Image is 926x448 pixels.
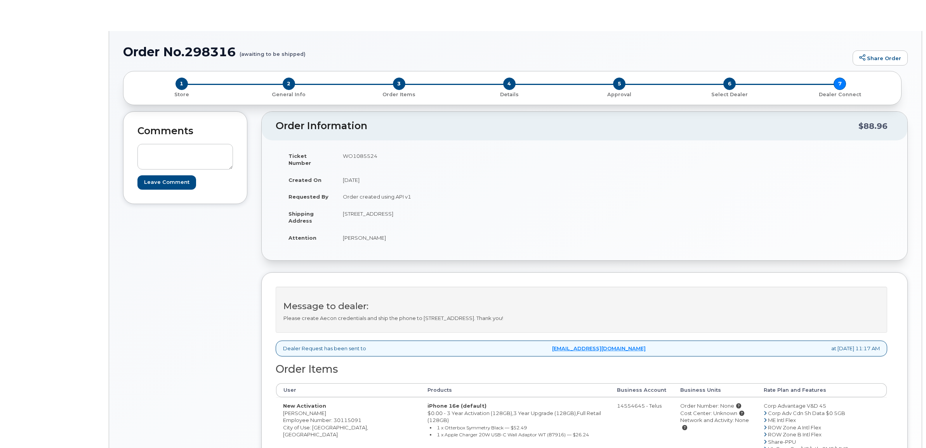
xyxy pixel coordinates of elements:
a: 4 Details [454,90,565,98]
small: 1 x Apple Charger 20W USB-C Wall Adaptor WT (87916) — $26.24 [437,432,589,438]
div: Order Number: None [680,402,750,410]
strong: iPhone 16e (default) [427,403,486,409]
h2: Order Information [276,121,858,131]
span: 3 [393,78,405,90]
span: ME Intl Flex [768,417,796,423]
strong: Attention [288,235,316,241]
span: ROW Zone B Intl Flex [768,431,822,438]
div: Dealer Request has been sent to at [DATE] 11:17 AM [276,341,887,356]
a: 1 Store [130,90,234,98]
p: Please create Aecon credentials and ship the phone to [STREET_ADDRESS]. Thank you! [283,315,879,322]
th: Business Units [673,383,757,397]
a: 5 Approval [564,90,674,98]
strong: New Activation [283,403,326,409]
a: Share Order [853,50,908,66]
a: 2 General Info [234,90,344,98]
span: 2 [283,78,295,90]
span: 1 [175,78,188,90]
p: Store [133,91,231,98]
th: Business Account [610,383,673,397]
p: Select Dealer [678,91,782,98]
th: User [276,383,420,397]
strong: Created On [288,177,321,183]
a: 6 Select Dealer [674,90,785,98]
td: Order created using API v1 [336,188,579,205]
div: $88.96 [858,119,888,133]
span: 4 [503,78,516,90]
a: 3 Order Items [344,90,454,98]
p: General Info [237,91,341,98]
input: Leave Comment [137,175,196,190]
span: Employee Number: 30115091 [283,417,361,423]
small: 1 x Otterbox Symmetry Black — $52.49 [437,425,527,431]
h2: Order Items [276,363,887,375]
span: 6 [723,78,736,90]
td: [PERSON_NAME] [336,229,579,246]
small: (awaiting to be shipped) [240,45,306,57]
p: Details [457,91,561,98]
a: [EMAIL_ADDRESS][DOMAIN_NAME] [552,345,646,352]
h1: Order No.298316 [123,45,849,59]
div: Cost Center: Unknown [680,410,750,417]
td: WO1085524 [336,147,579,171]
span: ROW Zone A Intl Flex [768,424,821,431]
span: 5 [613,78,625,90]
div: Network and Activity: None [680,417,750,431]
span: Corp Adv Cdn Sh Data $0 5GB [768,410,845,416]
strong: Shipping Address [288,211,314,224]
td: [DATE] [336,171,579,189]
strong: Ticket Number [288,153,311,166]
th: Rate Plan and Features [757,383,887,397]
p: Approval [567,91,671,98]
td: [STREET_ADDRESS] [336,205,579,229]
p: Order Items [347,91,451,98]
h2: Comments [137,126,233,137]
th: Products [420,383,610,397]
h3: Message to dealer: [283,301,879,311]
span: Share-PPU [768,439,796,445]
strong: Requested By [288,194,328,200]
